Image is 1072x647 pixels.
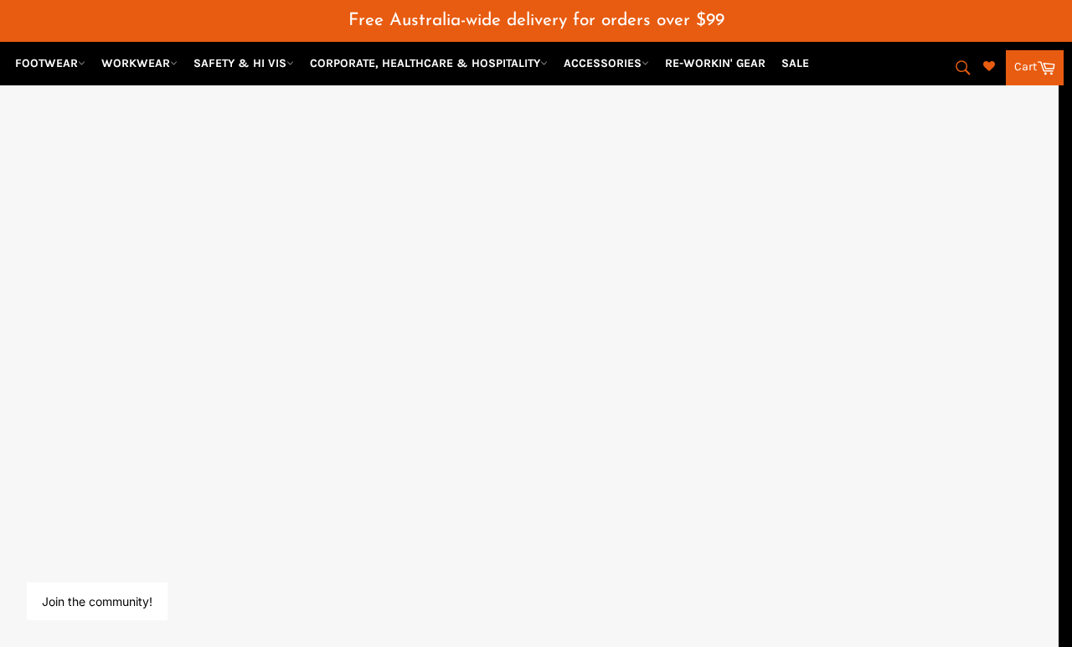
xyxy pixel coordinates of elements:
[775,49,816,78] a: SALE
[348,12,724,29] span: Free Australia-wide delivery for orders over $99
[1006,50,1064,85] a: Cart
[303,49,554,78] a: CORPORATE, HEALTHCARE & HOSPITALITY
[658,49,772,78] a: RE-WORKIN' GEAR
[42,594,152,608] button: Join the community!
[187,49,301,78] a: SAFETY & HI VIS
[95,49,184,78] a: WORKWEAR
[557,49,656,78] a: ACCESSORIES
[8,49,92,78] a: FOOTWEAR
